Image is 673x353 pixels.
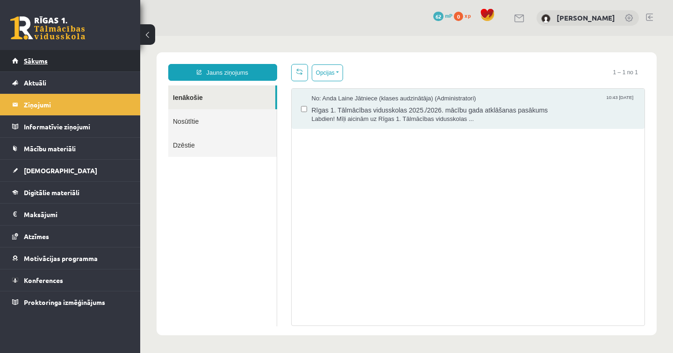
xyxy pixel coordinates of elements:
[28,73,136,97] a: Nosūtītie
[172,58,495,87] a: No: Anda Laine Jātniece (klases audzinātāja) (Administratori) 10:43 [DATE] Rīgas 1. Tālmācības vi...
[172,79,495,88] span: Labdien! Mīļi aicinām uz Rīgas 1. Tālmācības vidusskolas ...
[24,78,46,87] span: Aktuāli
[12,138,129,159] a: Mācību materiāli
[466,28,505,45] span: 1 – 1 no 1
[24,144,76,153] span: Mācību materiāli
[172,28,203,45] button: Opcijas
[12,72,129,93] a: Aktuāli
[24,232,49,240] span: Atzīmes
[12,182,129,203] a: Digitālie materiāli
[28,97,136,121] a: Dzēstie
[24,298,105,306] span: Proktoringa izmēģinājums
[12,50,129,71] a: Sākums
[12,269,129,291] a: Konferences
[12,247,129,269] a: Motivācijas programma
[24,94,129,115] legend: Ziņojumi
[454,12,475,19] a: 0 xp
[445,12,452,19] span: mP
[12,94,129,115] a: Ziņojumi
[557,13,615,22] a: [PERSON_NAME]
[10,16,85,40] a: Rīgas 1. Tālmācības vidusskola
[12,291,129,313] a: Proktoringa izmēģinājums
[454,12,463,21] span: 0
[12,116,129,137] a: Informatīvie ziņojumi
[24,116,129,137] legend: Informatīvie ziņojumi
[24,188,79,197] span: Digitālie materiāli
[12,160,129,181] a: [DEMOGRAPHIC_DATA]
[433,12,444,21] span: 62
[28,49,135,73] a: Ienākošie
[465,12,471,19] span: xp
[12,226,129,247] a: Atzīmes
[24,276,63,284] span: Konferences
[28,28,137,45] a: Jauns ziņojums
[172,58,336,67] span: No: Anda Laine Jātniece (klases audzinātāja) (Administratori)
[433,12,452,19] a: 62 mP
[541,14,551,23] img: Luīze Vasiļjeva
[24,204,129,225] legend: Maksājumi
[24,166,97,175] span: [DEMOGRAPHIC_DATA]
[464,58,495,65] span: 10:43 [DATE]
[24,254,98,262] span: Motivācijas programma
[12,204,129,225] a: Maksājumi
[172,67,495,79] span: Rīgas 1. Tālmācības vidusskolas 2025./2026. mācību gada atklāšanas pasākums
[24,56,48,65] span: Sākums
